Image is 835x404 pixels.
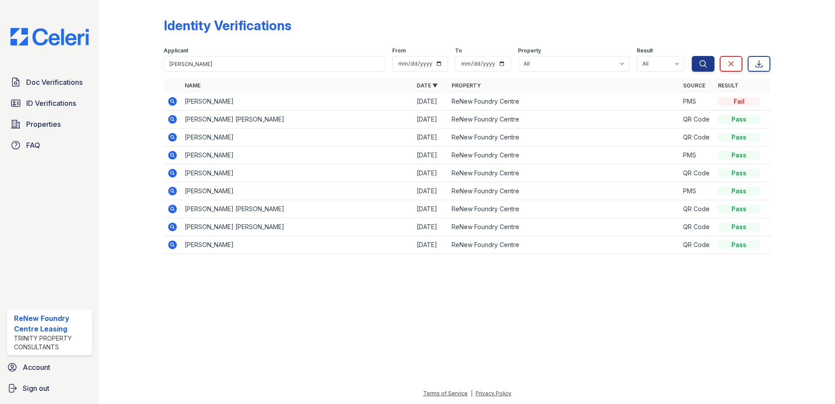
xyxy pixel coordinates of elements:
a: Name [185,82,200,89]
td: QR Code [680,129,714,146]
span: Doc Verifications [26,77,83,87]
div: Pass [718,133,760,142]
td: [PERSON_NAME] [PERSON_NAME] [181,200,413,218]
td: QR Code [680,200,714,218]
td: ReNew Foundry Centre [448,182,680,200]
td: QR Code [680,164,714,182]
span: Account [23,362,50,373]
td: PMS [680,146,714,164]
div: Pass [718,205,760,213]
td: ReNew Foundry Centre [448,146,680,164]
td: QR Code [680,218,714,236]
td: [PERSON_NAME] [181,164,413,182]
td: QR Code [680,111,714,129]
span: FAQ [26,140,40,150]
span: Properties [26,119,61,129]
label: Applicant [164,47,188,54]
td: [PERSON_NAME] [181,146,413,164]
td: ReNew Foundry Centre [448,111,680,129]
a: Privacy Policy [476,390,511,397]
a: ID Verifications [7,94,92,112]
td: [DATE] [413,146,448,164]
a: Result [718,82,738,89]
div: Pass [718,115,760,124]
a: Doc Verifications [7,73,92,91]
div: | [471,390,473,397]
label: Result [637,47,653,54]
div: Pass [718,169,760,178]
td: ReNew Foundry Centre [448,129,680,146]
td: [DATE] [413,200,448,218]
div: ReNew Foundry Centre Leasing [14,313,89,334]
td: ReNew Foundry Centre [448,164,680,182]
input: Search by name or phone number [164,56,385,72]
label: To [455,47,462,54]
td: [DATE] [413,182,448,200]
td: PMS [680,93,714,111]
a: FAQ [7,136,92,154]
div: Pass [718,151,760,160]
div: Trinity Property Consultants [14,334,89,352]
label: Property [518,47,541,54]
a: Properties [7,115,92,133]
td: [PERSON_NAME] [181,93,413,111]
td: [DATE] [413,129,448,146]
span: ID Verifications [26,98,76,108]
td: [PERSON_NAME] [PERSON_NAME] [181,111,413,129]
label: From [392,47,406,54]
td: QR Code [680,236,714,254]
td: [DATE] [413,164,448,182]
td: [DATE] [413,236,448,254]
td: ReNew Foundry Centre [448,93,680,111]
td: [PERSON_NAME] [181,182,413,200]
img: CE_Logo_Blue-a8612792a0a2168367f1c8372b55b34899dd931a85d93a1a3d3e32e68fde9ad4.png [3,28,96,45]
a: Account [3,359,96,376]
a: Property [452,82,481,89]
td: ReNew Foundry Centre [448,236,680,254]
td: [DATE] [413,111,448,129]
a: Sign out [3,380,96,397]
div: Pass [718,187,760,195]
a: Source [683,82,705,89]
td: [PERSON_NAME] [181,129,413,146]
td: [DATE] [413,218,448,236]
div: Identity Verifications [164,17,291,33]
td: [PERSON_NAME] [PERSON_NAME] [181,218,413,236]
div: Pass [718,223,760,231]
td: ReNew Foundry Centre [448,200,680,218]
td: PMS [680,182,714,200]
span: Sign out [23,383,49,394]
div: Pass [718,240,760,249]
a: Date ▼ [417,82,438,89]
td: ReNew Foundry Centre [448,218,680,236]
td: [PERSON_NAME] [181,236,413,254]
td: [DATE] [413,93,448,111]
a: Terms of Service [423,390,468,397]
div: Fail [718,97,760,106]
